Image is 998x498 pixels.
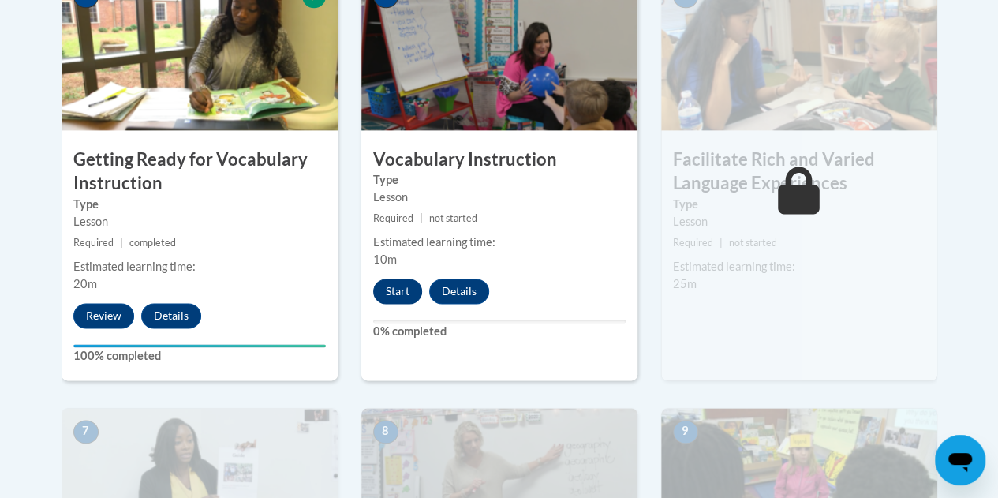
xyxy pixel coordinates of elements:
span: not started [429,212,477,224]
h3: Vocabulary Instruction [361,148,637,172]
div: Estimated learning time: [673,258,925,275]
span: completed [129,237,176,249]
h3: Facilitate Rich and Varied Language Experiences [661,148,937,197]
span: | [420,212,423,224]
span: Required [673,237,713,249]
div: Estimated learning time: [73,258,326,275]
span: 25m [673,277,697,290]
span: Required [73,237,114,249]
button: Start [373,279,422,304]
button: Review [73,303,134,328]
label: Type [373,171,626,189]
span: 9 [673,420,698,444]
div: Your progress [73,344,326,347]
label: 0% completed [373,323,626,340]
button: Details [429,279,489,304]
span: | [120,237,123,249]
span: 10m [373,253,397,266]
div: Estimated learning time: [373,234,626,251]
label: Type [73,196,326,213]
div: Lesson [673,213,925,230]
button: Details [141,303,201,328]
span: | [720,237,723,249]
span: 20m [73,277,97,290]
iframe: Button to launch messaging window [935,435,985,485]
span: 8 [373,420,398,444]
span: not started [729,237,777,249]
h3: Getting Ready for Vocabulary Instruction [62,148,338,197]
label: Type [673,196,925,213]
div: Lesson [373,189,626,206]
label: 100% completed [73,347,326,365]
span: 7 [73,420,99,444]
span: Required [373,212,413,224]
div: Lesson [73,213,326,230]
